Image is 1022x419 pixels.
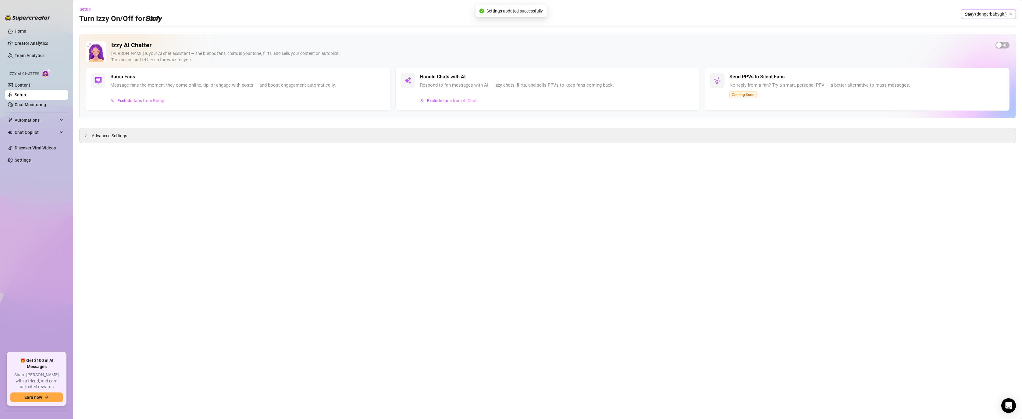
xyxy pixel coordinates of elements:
[10,392,63,402] button: Earn nowarrow-right
[15,127,58,137] span: Chat Copilot
[1001,398,1016,413] div: Open Intercom Messenger
[9,71,39,77] span: Izzy AI Chatter
[8,130,12,134] img: Chat Copilot
[15,83,30,88] a: Content
[5,15,51,21] img: logo-BBDzfeDw.svg
[110,73,135,81] h5: Bump Fans
[42,69,51,77] img: AI Chatter
[86,41,106,62] img: Izzy AI Chatter
[15,102,46,107] a: Chat Monitoring
[15,158,31,163] a: Settings
[80,7,91,12] span: Setup
[420,82,614,89] span: Respond to fan messages with AI — Izzy chats, flirts, and sells PPVs to keep fans coming back.
[486,8,543,14] span: Settings updated successfully
[15,38,63,48] a: Creator Analytics
[729,82,910,89] span: No reply from a fan? Try a smart, personal PPV — a better alternative to mass messages.
[420,96,477,106] button: Exclude fans from AI Chat
[45,395,49,399] span: arrow-right
[427,98,477,103] span: Exclude fans from AI Chat
[15,115,58,125] span: Automations
[111,50,991,63] div: [PERSON_NAME] is your AI chat assistant — she bumps fans, chats in your tone, flirts, and sells y...
[94,77,102,84] img: svg%3e
[714,77,721,84] img: svg%3e
[111,41,991,49] h2: Izzy AI Chatter
[729,73,785,81] h5: Send PPVs to Silent Fans
[79,14,161,24] h3: Turn Izzy On/Off for 𝙎𝙩𝙚𝙛𝙮
[420,98,425,103] img: svg%3e
[15,145,56,150] a: Discover Viral Videos
[92,132,127,139] span: Advanced Settings
[111,98,115,103] img: svg%3e
[110,96,165,106] button: Exclude fans from Bump
[15,53,45,58] a: Team Analytics
[8,118,13,123] span: thunderbolt
[965,9,1012,19] span: 𝙎𝙩𝙚𝙛𝙮 (dangerbabygirl)
[15,92,26,97] a: Setup
[84,134,88,137] span: collapsed
[110,82,336,89] span: Message fans the moment they come online, tip, or engage with posts — and boost engagement automa...
[117,98,164,103] span: Exclude fans from Bump
[729,91,757,98] span: Coming Soon
[479,9,484,13] span: check-circle
[84,132,92,139] div: collapsed
[404,77,411,84] img: svg%3e
[79,4,96,14] button: Setup
[420,73,466,81] h5: Handle Chats with AI
[10,358,63,370] span: 🎁 Get $100 in AI Messages
[1009,12,1013,16] span: team
[10,372,63,390] span: Share [PERSON_NAME] with a friend, and earn unlimited rewards
[24,395,42,400] span: Earn now
[15,29,26,34] a: Home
